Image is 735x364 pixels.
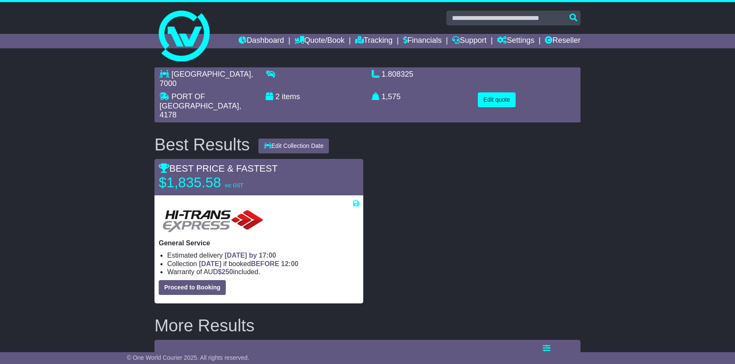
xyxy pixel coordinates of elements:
span: , 7000 [160,70,253,88]
div: Best Results [150,135,254,154]
a: Dashboard [238,34,284,48]
span: BEFORE [251,260,279,267]
span: © One World Courier 2025. All rights reserved. [127,354,250,361]
a: Financials [403,34,442,48]
span: 2 [275,92,280,101]
span: items [282,92,300,101]
span: [DATE] by 17:00 [224,252,276,259]
span: [GEOGRAPHIC_DATA] [171,70,251,78]
span: [DATE] [199,260,222,267]
li: Collection [167,260,359,268]
span: $ [218,268,233,275]
span: , 4178 [160,102,241,119]
span: if booked [199,260,298,267]
button: Edit quote [478,92,516,107]
p: $1,835.58 [159,174,265,191]
li: Estimated delivery [167,251,359,259]
span: 12:00 [281,260,298,267]
span: PORT OF [GEOGRAPHIC_DATA] [160,92,239,110]
li: Warranty of AUD included. [167,268,359,276]
span: BEST PRICE & FASTEST [159,163,278,174]
a: Quote/Book [295,34,345,48]
button: Edit Collection Date [258,139,329,153]
span: 250 [222,268,233,275]
p: General Service [159,239,359,247]
a: Settings [497,34,534,48]
span: inc GST [225,183,243,189]
span: 1.808325 [382,70,413,78]
a: Tracking [355,34,393,48]
a: Support [452,34,486,48]
img: HiTrans: General Service [159,208,267,235]
button: Proceed to Booking [159,280,226,295]
a: Reseller [545,34,581,48]
span: 1,575 [382,92,401,101]
h2: More Results [154,316,581,335]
